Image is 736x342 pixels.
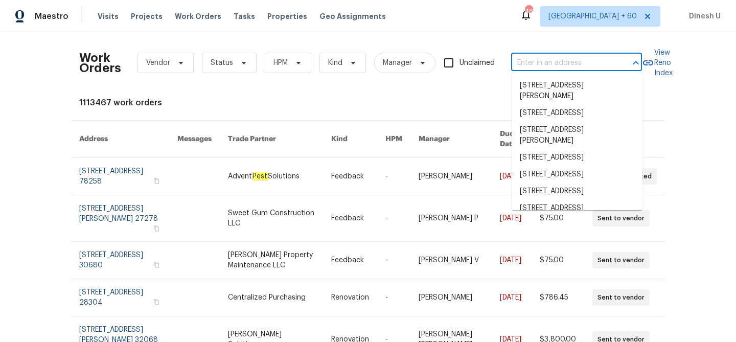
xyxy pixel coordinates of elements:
[410,158,492,195] td: [PERSON_NAME]
[175,11,221,21] span: Work Orders
[512,149,642,166] li: [STREET_ADDRESS]
[512,200,642,227] li: [STREET_ADDRESS][PERSON_NAME]
[492,121,532,158] th: Due Date
[377,242,410,279] td: -
[323,195,377,242] td: Feedback
[98,11,119,21] span: Visits
[273,58,288,68] span: HPM
[642,48,673,78] a: View Reno Index
[152,260,161,269] button: Copy Address
[220,158,323,195] td: Advent Solutions
[377,195,410,242] td: -
[71,121,169,158] th: Address
[377,121,410,158] th: HPM
[35,11,68,21] span: Maestro
[410,242,492,279] td: [PERSON_NAME] V
[377,158,410,195] td: -
[131,11,163,21] span: Projects
[511,55,613,71] input: Enter in an address
[512,105,642,122] li: [STREET_ADDRESS]
[220,242,323,279] td: [PERSON_NAME] Property Maintenance LLC
[459,58,495,69] span: Unclaimed
[410,195,492,242] td: [PERSON_NAME] P
[323,242,377,279] td: Feedback
[323,158,377,195] td: Feedback
[146,58,170,68] span: Vendor
[319,11,386,21] span: Geo Assignments
[377,279,410,316] td: -
[629,56,643,70] button: Close
[512,122,642,149] li: [STREET_ADDRESS][PERSON_NAME]
[169,121,220,158] th: Messages
[410,279,492,316] td: [PERSON_NAME]
[548,11,637,21] span: [GEOGRAPHIC_DATA] + 60
[220,195,323,242] td: Sweet Gum Construction LLC
[79,98,657,108] div: 1113467 work orders
[323,121,377,158] th: Kind
[152,298,161,307] button: Copy Address
[512,77,642,105] li: [STREET_ADDRESS][PERSON_NAME]
[328,58,342,68] span: Kind
[152,176,161,186] button: Copy Address
[152,224,161,233] button: Copy Address
[525,6,532,16] div: 463
[211,58,233,68] span: Status
[323,279,377,316] td: Renovation
[220,279,323,316] td: Centralized Purchasing
[383,58,412,68] span: Manager
[410,121,492,158] th: Manager
[220,121,323,158] th: Trade Partner
[685,11,721,21] span: Dinesh U
[79,53,121,73] h2: Work Orders
[234,13,255,20] span: Tasks
[512,166,642,183] li: [STREET_ADDRESS]
[267,11,307,21] span: Properties
[512,183,642,200] li: [STREET_ADDRESS]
